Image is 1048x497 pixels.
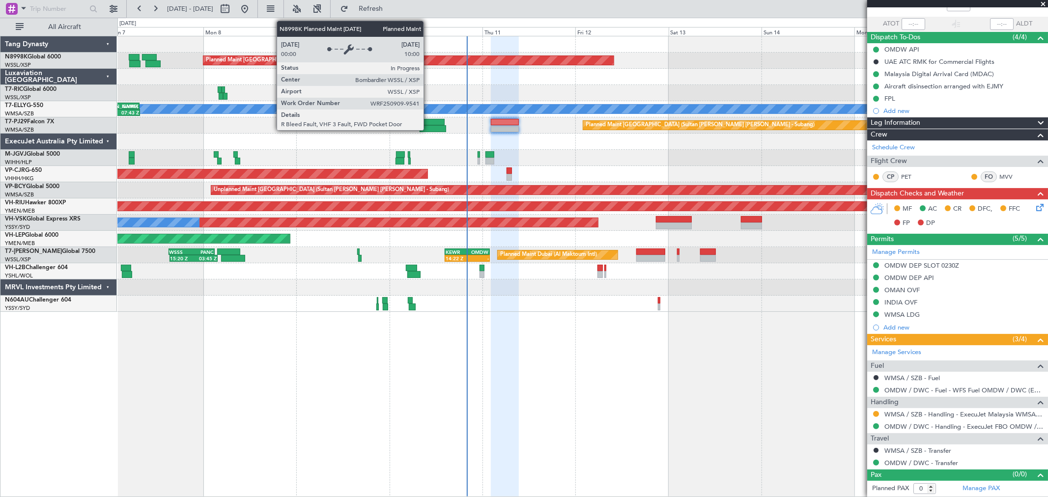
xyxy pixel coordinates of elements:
a: N604AUChallenger 604 [5,297,71,303]
a: Schedule Crew [872,143,915,153]
div: Aircraft disinsection arranged with EJMY [884,82,1003,90]
span: Handling [871,397,899,408]
a: Manage Services [872,348,921,358]
span: FP [903,219,910,228]
span: VH-VSK [5,216,27,222]
span: VH-RIU [5,200,25,206]
span: FFC [1009,204,1020,214]
span: (4/4) [1013,32,1027,42]
a: WMSA / SZB - Transfer [884,446,951,455]
label: Planned PAX [872,484,909,494]
div: OMDW DEP API [884,274,934,282]
span: ALDT [1016,19,1032,29]
a: VH-LEPGlobal 6000 [5,232,58,238]
span: VP-BCY [5,184,26,190]
div: KEWR [446,249,467,255]
a: WIHH/HLP [5,159,32,166]
a: WMSA/SZB [5,191,34,198]
a: T7-PJ29Falcon 7X [5,119,54,125]
span: (5/5) [1013,233,1027,244]
a: VH-L2BChallenger 604 [5,265,68,271]
div: Add new [883,323,1043,331]
div: - [467,255,489,261]
span: MF [903,204,912,214]
div: Add new [883,107,1043,115]
div: Thu 11 [482,27,575,36]
div: INDIA OVF [884,298,917,306]
a: WSSL/XSP [5,61,31,69]
input: --:-- [902,18,925,30]
a: PET [901,172,923,181]
span: Flight Crew [871,156,907,167]
div: 15:20 Z [170,255,194,261]
span: Services [871,334,896,345]
a: T7-RICGlobal 6000 [5,86,57,92]
a: YSSY/SYD [5,223,30,231]
a: WSSL/XSP [5,94,31,101]
a: Manage Permits [872,248,920,257]
div: GMMX [118,103,139,109]
span: CR [953,204,962,214]
span: T7-RIC [5,86,23,92]
span: Permits [871,234,894,245]
span: T7-ELLY [5,103,27,109]
span: DFC, [978,204,992,214]
a: OMDW / DWC - Transfer [884,459,958,467]
div: FPL [884,94,895,103]
a: Manage PAX [963,484,1000,494]
a: VP-BCYGlobal 5000 [5,184,59,190]
span: Dispatch To-Dos [871,32,920,43]
div: 03:45 Z [194,255,217,261]
div: Fri 12 [575,27,668,36]
span: Leg Information [871,117,920,129]
span: T7-[PERSON_NAME] [5,248,62,254]
div: Sun 14 [762,27,854,36]
div: Planned Maint Dubai (Al Maktoum Intl) [500,248,597,262]
a: VP-CJRG-650 [5,167,42,173]
div: Mon 15 [854,27,947,36]
span: DP [926,219,935,228]
div: Planned Maint [GEOGRAPHIC_DATA] (Seletar) [206,53,321,68]
a: WMSA / SZB - Fuel [884,374,940,382]
span: VH-L2B [5,265,26,271]
div: 14:22 Z [446,255,467,261]
div: WSSS [170,249,192,255]
div: PANC [192,249,214,255]
span: N8998K [5,54,28,60]
a: VHHH/HKG [5,175,34,182]
div: [DATE] [119,20,136,28]
span: Dispatch Checks and Weather [871,188,964,199]
span: T7-PJ29 [5,119,27,125]
div: CP [882,171,899,182]
span: M-JGVJ [5,151,27,157]
a: VH-VSKGlobal Express XRS [5,216,81,222]
div: Malaysia Digital Arrival Card (MDAC) [884,70,994,78]
a: YSHL/WOL [5,272,33,279]
span: VH-LEP [5,232,25,238]
span: [DATE] - [DATE] [167,4,213,13]
a: M-JGVJGlobal 5000 [5,151,60,157]
div: OMDW API [884,45,919,54]
div: Sat 13 [669,27,762,36]
a: WSSL/XSP [5,256,31,263]
a: YMEN/MEB [5,240,35,247]
span: VP-CJR [5,167,25,173]
div: OMAN OVF [884,286,920,294]
span: N604AU [5,297,29,303]
a: N8998KGlobal 6000 [5,54,61,60]
span: Fuel [871,360,884,372]
a: VH-RIUHawker 800XP [5,200,66,206]
div: Tue 9 [296,27,389,36]
div: Unplanned Maint [GEOGRAPHIC_DATA] (Sultan [PERSON_NAME] [PERSON_NAME] - Subang) [214,183,450,197]
div: FO [981,171,997,182]
div: Sun 7 [111,27,203,36]
span: Travel [871,433,889,444]
span: AC [928,204,937,214]
span: (0/0) [1013,469,1027,479]
a: WMSA/SZB [5,110,34,117]
div: OMDW [467,249,489,255]
span: Refresh [350,5,392,12]
span: ATOT [883,19,899,29]
div: 07:43 Z [119,110,139,115]
div: WMSA LDG [884,310,920,319]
